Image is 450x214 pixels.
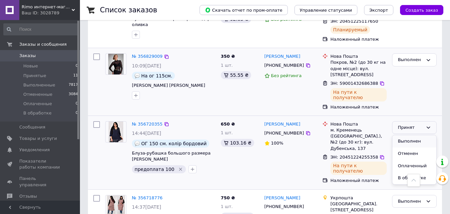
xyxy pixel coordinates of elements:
span: В обработке [23,110,52,116]
span: Панель управления [19,176,62,188]
div: Выполнен [398,198,423,205]
div: Наложенный платеж [330,36,387,42]
div: [GEOGRAPHIC_DATA]. [STREET_ADDRESS] [330,201,387,213]
li: Отменен [392,148,436,160]
span: На ог 115см. [141,73,172,78]
span: ЭН: 59001432686388 [330,81,378,86]
a: [PERSON_NAME] [264,53,300,60]
a: Фото товару [105,121,127,143]
div: На пути к получателю [330,162,387,175]
a: Фото товару [105,53,127,75]
span: Выполненные [23,82,55,88]
span: 350 ₴ [221,54,235,59]
span: 100% [271,141,283,146]
span: [PHONE_NUMBER] [264,63,304,68]
button: Скачать отчет по пром-оплате [200,5,288,15]
span: [PHONE_NUMBER] [264,131,304,136]
span: Отзывы [19,193,37,199]
h1: Список заказов [100,6,157,14]
div: 55.55 ₴ [221,71,251,79]
span: предоплата 100 [135,167,175,172]
span: 10:09[DATE] [132,63,161,68]
span: 11 [73,73,78,79]
li: Выполнен [392,135,436,148]
span: Принятые [23,73,46,79]
a: [PERSON_NAME] [264,121,300,128]
span: 0 [76,110,78,116]
span: Заказы и сообщения [19,41,67,47]
a: № 356718776 [132,195,163,200]
span: Сообщения [19,124,45,130]
div: Нова Пошта [330,121,387,127]
span: Заказы [19,53,36,59]
a: № 356720355 [132,122,163,127]
span: Отмененные [23,91,52,97]
span: Экспорт [369,8,388,13]
div: Планируемый [330,26,370,34]
span: ЭН: 20451224255358 [330,155,378,160]
div: Покров, №2 (до 30 кг на одне місце): вул. [STREET_ADDRESS] [330,59,387,78]
span: Скачать отчет по пром-оплате [205,7,282,13]
button: Экспорт [364,5,393,15]
div: Наложенный платеж [330,178,387,184]
span: Управление статусами [300,8,352,13]
div: Принят [398,124,423,131]
span: 0 [76,101,78,107]
span: Rimo интернет-магазин одежды [22,4,72,10]
span: Создать заказ [405,8,438,13]
a: Блуза-рубашка большого размера [PERSON_NAME] [132,151,211,162]
span: 750 ₴ [221,195,235,200]
svg: Удалить метку [178,167,183,172]
a: [PERSON_NAME] [264,195,300,201]
a: Создать заказ [393,7,443,12]
span: 1 шт. [221,204,233,209]
span: 14:44[DATE] [132,131,161,136]
div: Нова Пошта [330,53,387,59]
span: Новые [23,63,38,69]
div: Выполнен [398,56,423,63]
a: № 356829009 [132,54,163,59]
div: Ваш ID: 3028789 [22,10,80,16]
button: Создать заказ [400,5,443,15]
div: На пути к получателю [330,88,387,101]
span: 14:37[DATE] [132,204,161,210]
span: ОГ 150 см. колір бордовий [141,141,207,146]
div: 103.16 ₴ [221,139,254,147]
input: Поиск [3,23,79,35]
span: Показатели работы компании [19,158,62,170]
span: ЭН: 20451225117650 [330,19,378,24]
span: 1 шт. [221,63,233,68]
span: Оплаченные [23,101,52,107]
div: м. Кременець ([GEOGRAPHIC_DATA].), №2 (до 30 кг): вул. Дубенська, 137 [330,127,387,152]
span: 3084 [69,91,78,97]
img: Фото товару [109,122,123,142]
span: 7817 [69,82,78,88]
span: 0 [76,63,78,69]
span: Уведомления [19,147,50,153]
span: Без рейтинга [271,73,302,78]
span: [PHONE_NUMBER] [264,204,304,209]
a: [PERSON_NAME] [PERSON_NAME] [132,83,205,88]
div: Укрпошта [330,195,387,201]
img: Фото товару [108,54,124,74]
span: 1 шт. [221,130,233,135]
span: 650 ₴ [221,122,235,127]
span: Товары и услуги [19,136,57,142]
button: Управление статусами [294,5,357,15]
li: Оплаченный [392,160,436,172]
img: :speech_balloon: [135,141,140,146]
div: Наложенный платеж [330,104,387,110]
img: :speech_balloon: [135,73,140,78]
li: В обработке [392,172,436,184]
